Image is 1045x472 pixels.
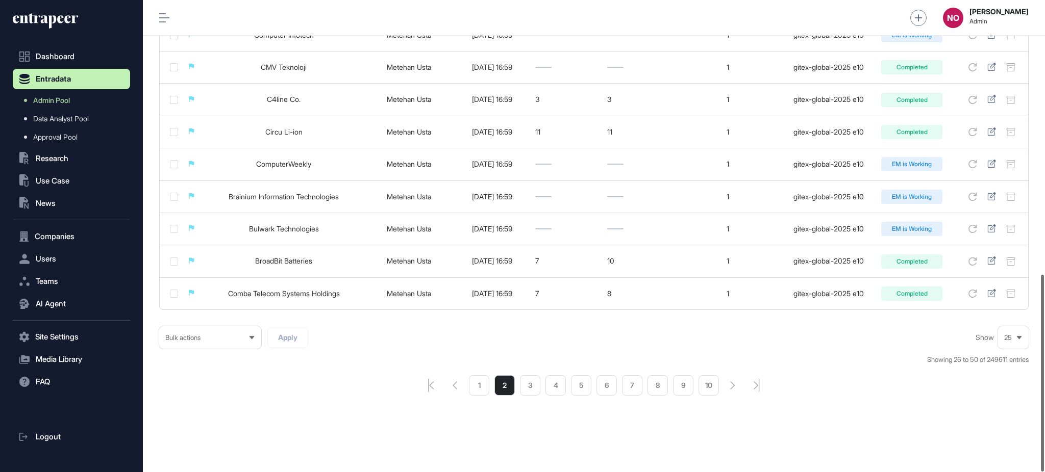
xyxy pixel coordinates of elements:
[249,224,319,233] a: Bulwark Technologies
[699,375,719,396] a: 10
[607,290,669,298] div: 8
[535,290,597,298] div: 7
[428,379,434,392] a: pagination-first-page-button
[36,154,68,163] span: Research
[36,199,56,207] span: News
[13,193,130,214] button: News
[36,75,71,83] span: Entradata
[679,128,776,136] div: 1
[387,289,431,298] a: Metehan Usta
[535,128,597,136] div: 11
[33,96,70,104] span: Admin Pool
[256,160,311,168] a: ComputerWeekly
[228,289,340,298] a: Comba Telecom Systems Holdings
[459,95,525,103] div: [DATE] 16:59
[255,256,312,265] a: BroadBit Batteries
[571,375,591,396] a: 5
[881,190,942,204] div: EM is Working
[13,294,130,314] button: AI Agent
[387,95,431,103] a: Metehan Usta
[459,128,525,136] div: [DATE] 16:59
[545,375,566,396] a: 4
[459,225,525,233] div: [DATE] 16:59
[469,375,489,396] li: 1
[36,277,58,285] span: Teams
[387,160,431,168] a: Metehan Usta
[787,193,872,201] div: gitex-global-2025 e10
[881,125,942,139] div: Completed
[881,93,942,107] div: Completed
[36,355,82,363] span: Media Library
[13,46,130,67] a: Dashboard
[18,128,130,146] a: Approval Pool
[13,69,130,89] button: Entradata
[13,249,130,269] button: Users
[787,290,872,298] div: gitex-global-2025 e10
[13,271,130,292] button: Teams
[494,375,515,396] li: 2
[36,255,56,263] span: Users
[787,257,872,265] div: gitex-global-2025 e10
[673,375,693,396] a: 9
[387,63,431,71] a: Metehan Usta
[969,18,1029,25] span: Admin
[13,171,130,191] button: Use Case
[927,355,1029,365] div: Showing 26 to 50 of 249611 entries
[229,192,339,201] a: Brainium Information Technologies
[787,95,872,103] div: gitex-global-2025 e10
[976,333,994,342] span: Show
[33,115,89,123] span: Data Analyst Pool
[787,160,872,168] div: gitex-global-2025 e10
[754,379,760,392] a: search-pagination-last-page-button
[881,222,942,236] div: EM is Working
[387,192,431,201] a: Metehan Usta
[881,254,942,269] div: Completed
[459,160,525,168] div: [DATE] 16:59
[535,257,597,265] div: 7
[679,63,776,71] div: 1
[387,256,431,265] a: Metehan Usta
[13,349,130,370] button: Media Library
[36,378,50,386] span: FAQ
[787,128,872,136] div: gitex-global-2025 e10
[36,177,69,185] span: Use Case
[679,290,776,298] div: 1
[387,127,431,136] a: Metehan Usta
[596,375,617,396] a: 6
[535,95,597,103] div: 3
[35,333,79,341] span: Site Settings
[13,226,130,247] button: Companies
[36,300,66,308] span: AI Agent
[622,375,642,396] a: 7
[520,375,540,396] a: 3
[13,427,130,447] a: Logout
[387,31,431,39] a: Metehan Usta
[648,375,668,396] a: 8
[33,133,78,141] span: Approval Pool
[881,60,942,74] div: Completed
[787,225,872,233] div: gitex-global-2025 e10
[679,95,776,103] div: 1
[165,334,201,342] span: Bulk actions
[607,128,669,136] div: 11
[36,53,74,61] span: Dashboard
[943,8,963,28] button: NO
[13,327,130,347] button: Site Settings
[679,193,776,201] div: 1
[679,257,776,265] div: 1
[459,290,525,298] div: [DATE] 16:59
[679,160,776,168] div: 1
[453,381,458,389] a: pagination-prev-button
[18,110,130,128] a: Data Analyst Pool
[1004,334,1012,342] span: 25
[459,193,525,201] div: [DATE] 16:59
